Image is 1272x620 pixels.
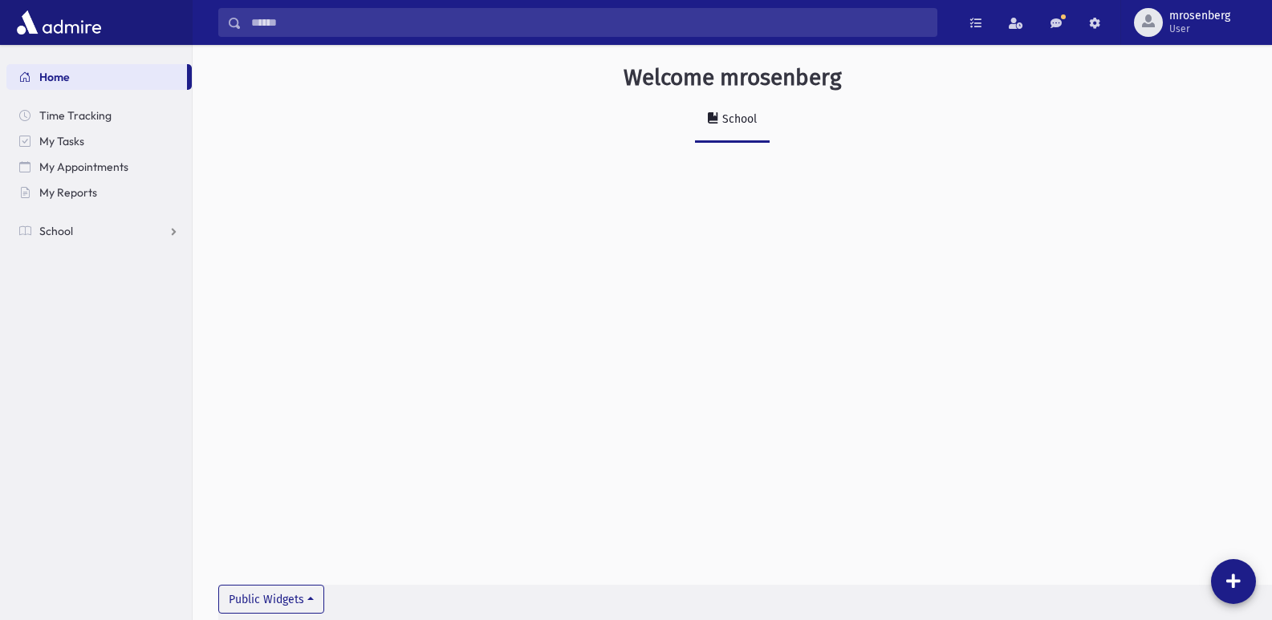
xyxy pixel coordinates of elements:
[1169,22,1230,35] span: User
[719,112,757,126] div: School
[39,160,128,174] span: My Appointments
[6,154,192,180] a: My Appointments
[1169,10,1230,22] span: mrosenberg
[6,64,187,90] a: Home
[39,108,112,123] span: Time Tracking
[39,70,70,84] span: Home
[218,585,324,614] button: Public Widgets
[242,8,937,37] input: Search
[39,185,97,200] span: My Reports
[6,180,192,205] a: My Reports
[6,128,192,154] a: My Tasks
[6,103,192,128] a: Time Tracking
[695,98,770,143] a: School
[6,218,192,244] a: School
[39,224,73,238] span: School
[13,6,105,38] img: AdmirePro
[624,64,842,91] h3: Welcome mrosenberg
[39,134,84,148] span: My Tasks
